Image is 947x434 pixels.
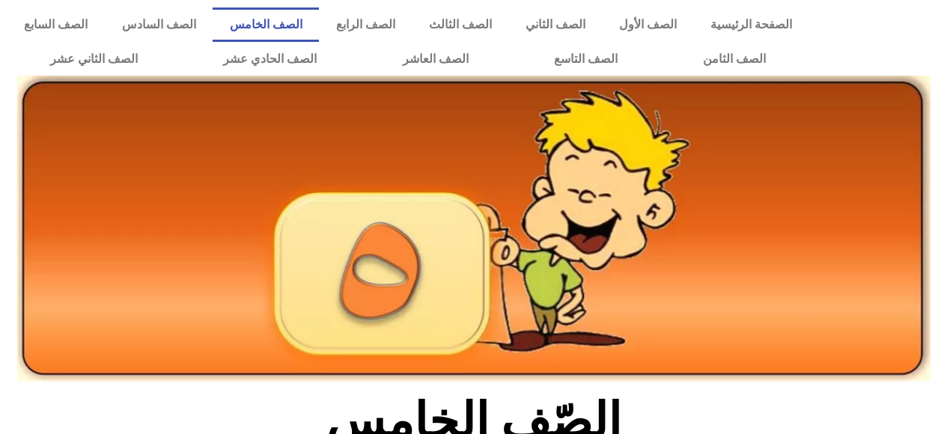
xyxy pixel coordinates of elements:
[213,7,319,42] a: الصف الخامس
[660,42,809,76] a: الصف الثامن
[602,7,693,42] a: الصف الأول
[693,7,809,42] a: الصفحة الرئيسية
[180,42,359,76] a: الصف الحادي عشر
[508,7,602,42] a: الصف الثاني
[360,42,511,76] a: الصف العاشر
[105,7,213,42] a: الصف السادس
[511,42,660,76] a: الصف التاسع
[7,42,180,76] a: الصف الثاني عشر
[7,7,105,42] a: الصف السابع
[412,7,508,42] a: الصف الثالث
[319,7,412,42] a: الصف الرابع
